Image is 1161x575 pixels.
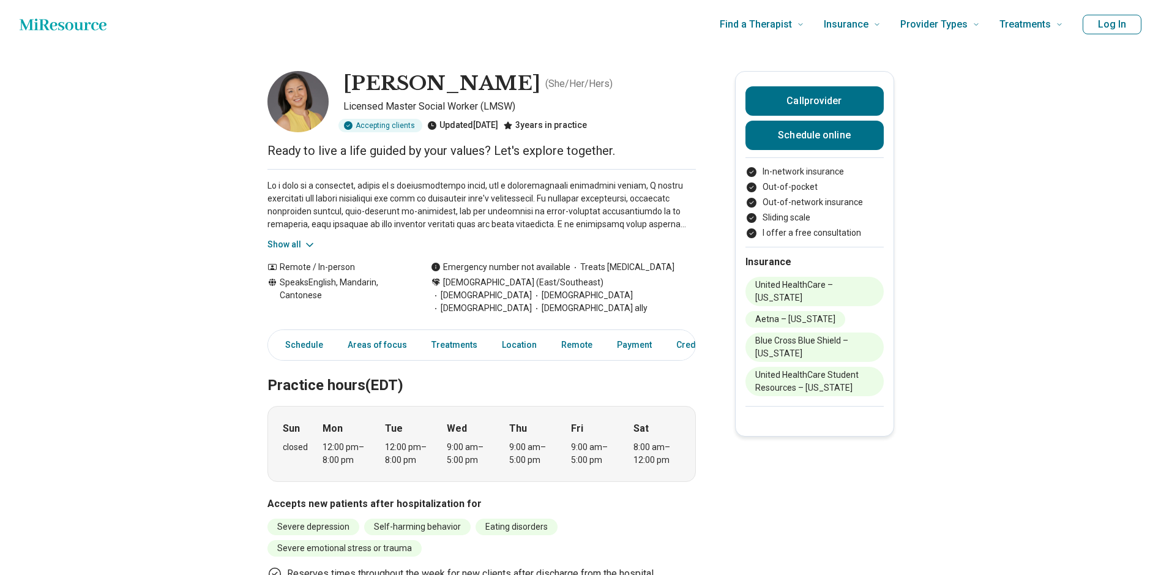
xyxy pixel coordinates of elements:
[267,179,696,231] p: Lo i dolo si a consectet, adipis el s doeiusmodtempo incid, utl e doloremagnaali enimadmini venia...
[20,12,106,37] a: Home page
[495,333,544,358] a: Location
[323,421,343,436] strong: Mon
[283,421,300,436] strong: Sun
[745,227,884,239] li: I offer a free consultation
[427,119,498,132] div: Updated [DATE]
[343,99,696,114] p: Licensed Master Social Worker (LMSW)
[745,211,884,224] li: Sliding scale
[503,119,587,132] div: 3 years in practice
[571,421,583,436] strong: Fri
[267,519,359,535] li: Severe depression
[999,16,1051,33] span: Treatments
[545,77,613,91] p: ( She/Her/Hers )
[554,333,600,358] a: Remote
[745,196,884,209] li: Out-of-network insurance
[745,277,884,306] li: United HealthCare – [US_STATE]
[532,302,648,315] span: [DEMOGRAPHIC_DATA] ally
[509,441,556,467] div: 9:00 am – 5:00 pm
[610,333,659,358] a: Payment
[443,276,603,289] span: [DEMOGRAPHIC_DATA] (East/Southeast)
[570,261,674,274] span: Treats [MEDICAL_DATA]
[267,406,696,482] div: When does the program meet?
[509,421,527,436] strong: Thu
[633,421,649,436] strong: Sat
[900,16,968,33] span: Provider Types
[745,255,884,269] h2: Insurance
[424,333,485,358] a: Treatments
[431,261,570,274] div: Emergency number not available
[745,311,845,328] li: Aetna – [US_STATE]
[364,519,471,535] li: Self-harming behavior
[745,333,884,362] li: Blue Cross Blue Shield – [US_STATE]
[447,441,494,467] div: 9:00 am – 5:00 pm
[745,121,884,150] a: Schedule online
[267,71,329,132] img: Qiuyi Lin Wright, Licensed Master Social Worker (LMSW)
[385,441,432,467] div: 12:00 pm – 8:00 pm
[745,181,884,194] li: Out-of-pocket
[476,519,558,535] li: Eating disorders
[267,497,696,511] h3: Accepts new patients after hospitalization for
[1083,15,1141,34] button: Log In
[267,540,422,557] li: Severe emotional stress or trauma
[824,16,868,33] span: Insurance
[431,289,532,302] span: [DEMOGRAPHIC_DATA]
[745,165,884,239] ul: Payment options
[267,261,406,274] div: Remote / In-person
[283,441,308,454] div: closed
[343,71,540,97] h1: [PERSON_NAME]
[571,441,618,467] div: 9:00 am – 5:00 pm
[669,333,730,358] a: Credentials
[271,333,330,358] a: Schedule
[720,16,792,33] span: Find a Therapist
[745,86,884,116] button: Callprovider
[385,421,403,436] strong: Tue
[745,367,884,396] li: United HealthCare Student Resources – [US_STATE]
[338,119,422,132] div: Accepting clients
[267,238,316,251] button: Show all
[323,441,370,467] div: 12:00 pm – 8:00 pm
[267,142,696,159] p: Ready to live a life guided by your values? Let's explore together.
[340,333,414,358] a: Areas of focus
[267,276,406,315] div: Speaks English, Mandarin, Cantonese
[532,289,633,302] span: [DEMOGRAPHIC_DATA]
[745,165,884,178] li: In-network insurance
[633,441,681,467] div: 8:00 am – 12:00 pm
[431,302,532,315] span: [DEMOGRAPHIC_DATA]
[447,421,467,436] strong: Wed
[267,346,696,396] h2: Practice hours (EDT)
